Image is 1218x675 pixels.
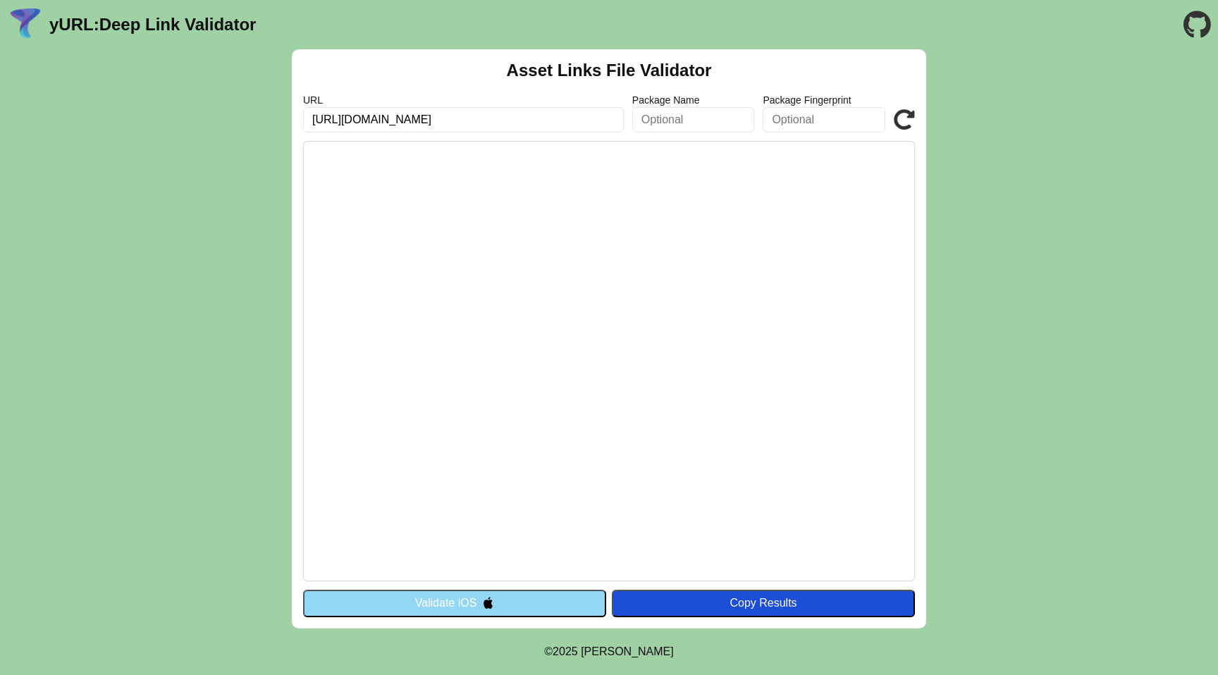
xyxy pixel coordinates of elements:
[619,597,908,609] div: Copy Results
[581,645,674,657] a: Michael Ibragimchayev's Personal Site
[632,107,755,132] input: Optional
[482,597,494,609] img: appleIcon.svg
[303,590,606,617] button: Validate iOS
[544,628,673,675] footer: ©
[49,15,256,35] a: yURL:Deep Link Validator
[632,94,755,106] label: Package Name
[553,645,578,657] span: 2025
[303,94,624,106] label: URL
[763,94,885,106] label: Package Fingerprint
[763,107,885,132] input: Optional
[303,107,624,132] input: Required
[507,61,712,80] h2: Asset Links File Validator
[7,6,44,43] img: yURL Logo
[612,590,915,617] button: Copy Results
